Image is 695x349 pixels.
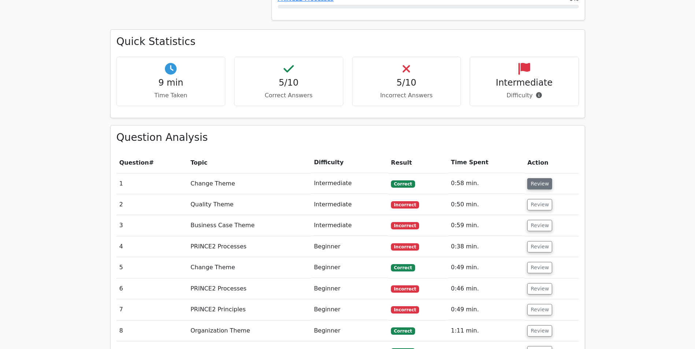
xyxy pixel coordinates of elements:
[311,278,388,299] td: Beginner
[188,257,311,278] td: Change Theme
[117,152,188,173] th: #
[448,194,525,215] td: 0:50 min.
[311,257,388,278] td: Beginner
[358,78,455,88] h4: 5/10
[188,299,311,320] td: PRINCE2 Principles
[117,320,188,341] td: 8
[391,180,415,188] span: Correct
[119,159,149,166] span: Question
[117,278,188,299] td: 6
[117,236,188,257] td: 4
[391,285,419,293] span: Incorrect
[117,299,188,320] td: 7
[527,262,552,273] button: Review
[311,173,388,194] td: Intermediate
[311,236,388,257] td: Beginner
[188,194,311,215] td: Quality Theme
[188,236,311,257] td: PRINCE2 Processes
[188,215,311,236] td: Business Case Theme
[311,320,388,341] td: Beginner
[391,327,415,335] span: Correct
[123,78,219,88] h4: 9 min
[527,325,552,337] button: Review
[358,91,455,100] p: Incorrect Answers
[527,304,552,315] button: Review
[240,78,337,88] h4: 5/10
[448,173,525,194] td: 0:58 min.
[117,257,188,278] td: 5
[391,306,419,314] span: Incorrect
[123,91,219,100] p: Time Taken
[448,278,525,299] td: 0:46 min.
[448,152,525,173] th: Time Spent
[527,220,552,231] button: Review
[448,257,525,278] td: 0:49 min.
[188,152,311,173] th: Topic
[391,201,419,209] span: Incorrect
[448,215,525,236] td: 0:59 min.
[391,264,415,271] span: Correct
[117,35,579,48] h3: Quick Statistics
[188,173,311,194] td: Change Theme
[117,215,188,236] td: 3
[448,236,525,257] td: 0:38 min.
[448,320,525,341] td: 1:11 min.
[391,243,419,251] span: Incorrect
[117,131,579,144] h3: Question Analysis
[527,199,552,210] button: Review
[188,320,311,341] td: Organization Theme
[527,283,552,294] button: Review
[476,78,573,88] h4: Intermediate
[524,152,578,173] th: Action
[476,91,573,100] p: Difficulty
[527,241,552,252] button: Review
[117,173,188,194] td: 1
[311,194,388,215] td: Intermediate
[448,299,525,320] td: 0:49 min.
[117,194,188,215] td: 2
[388,152,448,173] th: Result
[311,152,388,173] th: Difficulty
[527,178,552,189] button: Review
[311,299,388,320] td: Beginner
[391,222,419,229] span: Incorrect
[188,278,311,299] td: PRINCE2 Processes
[240,91,337,100] p: Correct Answers
[311,215,388,236] td: Intermediate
